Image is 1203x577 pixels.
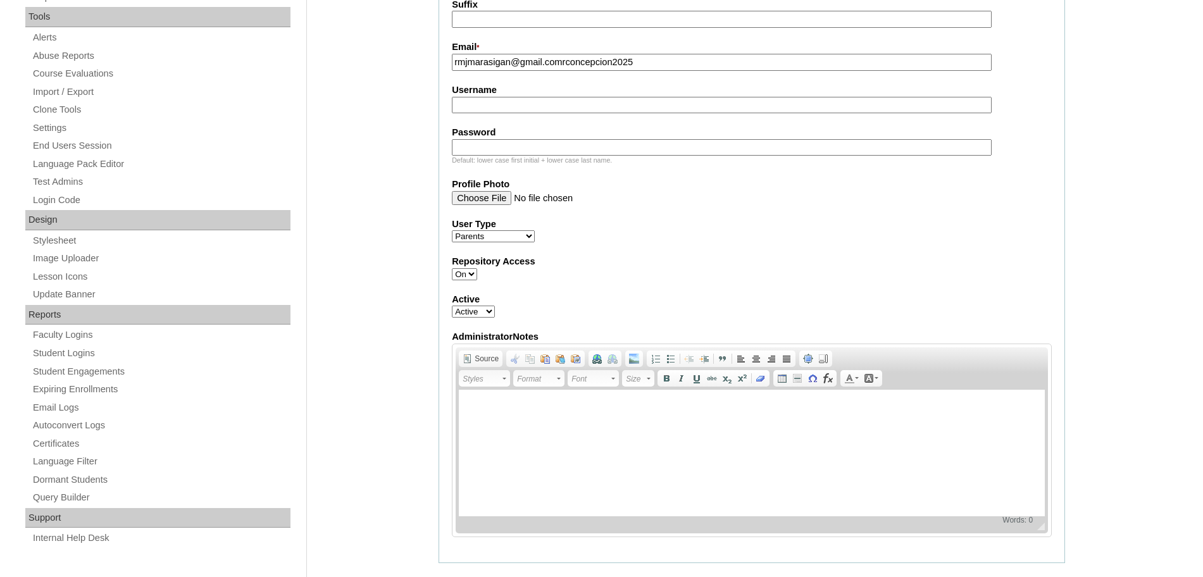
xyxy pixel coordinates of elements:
a: Italic [674,371,689,385]
a: Block Quote [715,352,730,366]
label: Username [452,84,1052,97]
a: Internal Help Desk [32,530,290,546]
a: Lesson Icons [32,269,290,285]
a: Styles [459,370,510,387]
a: Text Color [842,371,861,385]
a: Stylesheet [32,233,290,249]
span: Format [517,371,555,387]
a: Insert Horizontal Line [790,371,805,385]
span: Words: 0 [1000,515,1035,524]
a: Query Builder [32,490,290,506]
a: Clone Tools [32,102,290,118]
a: Bold [659,371,674,385]
a: Unlink [605,352,620,366]
a: Login Code [32,192,290,208]
a: End Users Session [32,138,290,154]
a: Underline [689,371,704,385]
a: Paste from Word [568,352,583,366]
a: Table [775,371,790,385]
a: Student Engagements [32,364,290,380]
a: Align Left [733,352,749,366]
a: Show Blocks [816,352,831,366]
a: Decrease Indent [682,352,697,366]
label: Profile Photo [452,178,1052,191]
label: Email [452,40,1052,54]
div: Default: lower case first initial + lower case last name. [452,156,1052,165]
a: Insert Special Character [805,371,820,385]
a: Size [622,370,654,387]
label: Password [452,126,1052,139]
a: Import / Export [32,84,290,100]
span: Size [626,371,645,387]
a: Cut [508,352,523,366]
div: Statistics [1000,515,1035,524]
a: Maximize [801,352,816,366]
span: Resize [1030,523,1045,530]
div: Design [25,210,290,230]
a: Language Pack Editor [32,156,290,172]
a: Paste as plain text [553,352,568,366]
a: Certificates [32,436,290,452]
a: Insert/Remove Bulleted List [663,352,678,366]
div: Reports [25,305,290,325]
a: Superscript [735,371,750,385]
a: Update Banner [32,287,290,302]
a: Student Logins [32,345,290,361]
iframe: Rich Text Editor, AdministratorNotes [459,390,1045,516]
span: Source [473,354,499,364]
a: Strike Through [704,371,720,385]
a: Insert/Remove Numbered List [648,352,663,366]
a: Course Evaluations [32,66,290,82]
a: Faculty Logins [32,327,290,343]
a: Email Logs [32,400,290,416]
a: Remove Format [753,371,768,385]
a: Language Filter [32,454,290,469]
a: Justify [779,352,794,366]
label: User Type [452,218,1052,231]
a: Background Color [861,371,881,385]
a: Test Admins [32,174,290,190]
div: Support [25,508,290,528]
label: Repository Access [452,255,1052,268]
a: Alerts [32,30,290,46]
span: Font [571,371,609,387]
a: Expiring Enrollments [32,382,290,397]
a: Link [590,352,605,366]
a: Source [460,352,501,366]
a: Autoconvert Logs [32,418,290,433]
a: Font [568,370,619,387]
div: Tools [25,7,290,27]
a: Dormant Students [32,472,290,488]
a: Add Image [626,352,642,366]
a: Insert Equation [820,371,835,385]
a: Copy [523,352,538,366]
a: Image Uploader [32,251,290,266]
span: Styles [463,371,501,387]
a: Increase Indent [697,352,712,366]
a: Subscript [720,371,735,385]
a: Settings [32,120,290,136]
a: Paste [538,352,553,366]
a: Abuse Reports [32,48,290,64]
label: Active [452,293,1052,306]
a: Center [749,352,764,366]
a: Align Right [764,352,779,366]
label: AdministratorNotes [452,330,1052,344]
a: Format [513,370,564,387]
